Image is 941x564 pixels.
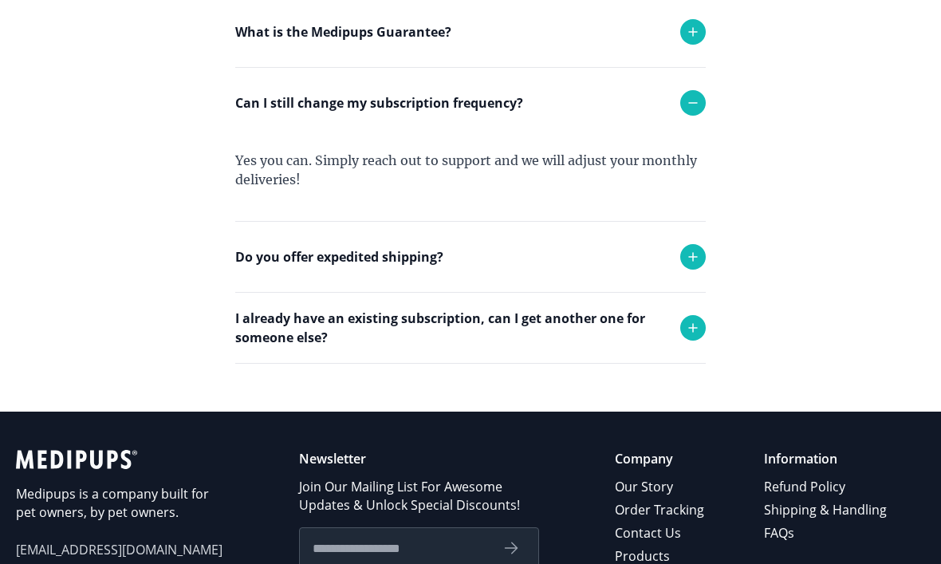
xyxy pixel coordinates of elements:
p: Information [764,450,889,468]
div: Yes we do! Please reach out to support and we will try to accommodate any request. [235,292,706,375]
a: Refund Policy [764,475,889,499]
p: I already have an existing subscription, can I get another one for someone else? [235,309,664,347]
p: Newsletter [299,450,539,468]
p: Can I still change my subscription frequency? [235,93,523,112]
div: If you received the wrong product or your product was damaged in transit, we will replace it with... [235,67,706,169]
p: Join Our Mailing List For Awesome Updates & Unlock Special Discounts! [299,478,539,515]
a: Contact Us [615,522,707,545]
a: FAQs [764,522,889,545]
p: Company [615,450,707,468]
span: [EMAIL_ADDRESS][DOMAIN_NAME] [16,541,223,559]
p: What is the Medipups Guarantee? [235,22,451,41]
a: Shipping & Handling [764,499,889,522]
div: Absolutely! Simply place the order and use the shipping address of the person who will receive th... [235,363,706,446]
a: Order Tracking [615,499,707,522]
p: Medipups is a company built for pet owners, by pet owners. [16,485,223,522]
p: Do you offer expedited shipping? [235,247,443,266]
a: Our Story [615,475,707,499]
div: Yes you can. Simply reach out to support and we will adjust your monthly deliveries! [235,138,706,221]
